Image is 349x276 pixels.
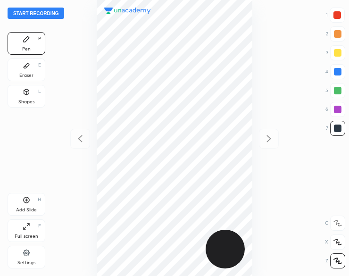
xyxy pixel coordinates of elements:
[325,216,345,231] div: C
[325,234,345,250] div: X
[104,8,151,15] img: logo.38c385cc.svg
[17,260,35,265] div: Settings
[38,36,41,41] div: P
[325,83,345,98] div: 5
[16,208,37,212] div: Add Slide
[15,234,38,239] div: Full screen
[326,45,345,60] div: 3
[38,63,41,67] div: E
[325,64,345,79] div: 4
[38,197,41,202] div: H
[325,102,345,117] div: 6
[19,73,33,78] div: Eraser
[326,26,345,42] div: 2
[22,47,31,51] div: Pen
[38,224,41,228] div: F
[326,121,345,136] div: 7
[8,8,64,19] button: Start recording
[326,8,345,23] div: 1
[325,253,345,268] div: Z
[18,100,34,104] div: Shapes
[38,89,41,94] div: L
